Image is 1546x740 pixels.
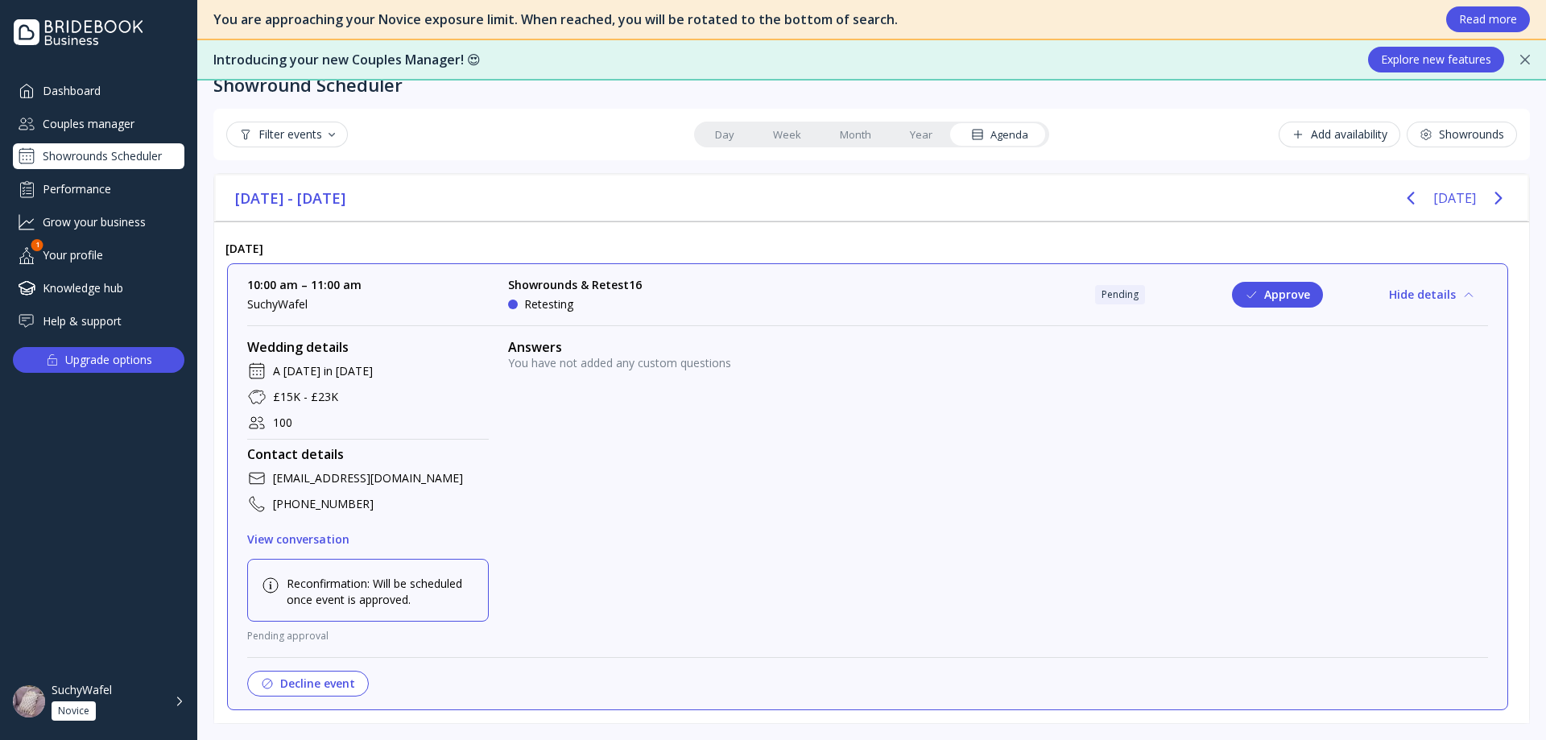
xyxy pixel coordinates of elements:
[891,123,952,146] a: Year
[13,685,45,717] img: dpr=1,fit=cover,g=face,w=48,h=48
[247,296,489,312] div: SuchyWafel
[247,671,369,697] button: Decline event
[696,123,754,146] a: Day
[13,77,184,104] a: Dashboard
[273,389,338,405] div: £15K - £23K
[1381,53,1491,66] div: Explore new features
[273,363,373,379] div: A [DATE] in [DATE]
[273,415,292,431] div: 100
[13,209,184,235] a: Grow your business
[13,143,184,169] a: Showrounds Scheduler
[213,51,1352,69] div: Introducing your new Couples Manager! 😍
[821,123,891,146] a: Month
[273,470,463,486] div: [EMAIL_ADDRESS][DOMAIN_NAME]
[1465,663,1546,740] iframe: Chat Widget
[213,10,1430,29] div: You are approaching your Novice exposure limit. When reached, you will be rotated to the bottom o...
[13,242,184,268] a: Your profile1
[261,576,475,608] div: Reconfirmation: Will be scheduled once event is approved.
[13,347,184,373] button: Upgrade options
[754,123,821,146] a: Week
[1279,122,1400,147] button: Add availability
[239,128,335,141] div: Filter events
[13,308,184,334] a: Help & support
[31,239,43,251] div: 1
[1459,13,1517,26] div: Read more
[58,705,89,717] div: Novice
[1376,282,1488,308] button: Hide details
[13,176,184,202] a: Performance
[13,110,184,137] a: Couples manager
[508,277,642,293] div: Showrounds & Retest16
[247,446,489,462] div: Contact details
[508,355,1488,371] div: You have not added any custom questions
[1482,182,1515,214] button: Next page
[1292,128,1387,141] div: Add availability
[52,683,112,697] div: SuchyWafel
[247,527,349,552] button: View conversation
[247,339,489,355] div: Wedding details
[1446,6,1530,32] button: Read more
[226,122,348,147] button: Filter events
[235,186,348,210] span: [DATE] - [DATE]
[1232,282,1323,308] button: Approve
[1433,184,1476,213] button: [DATE]
[1395,182,1427,214] button: Previous page
[247,628,329,644] div: Pending approval
[247,533,349,546] div: View conversation
[13,242,184,268] div: Your profile
[508,339,1488,355] div: Answers
[1420,128,1504,141] div: Showrounds
[213,73,403,96] div: Showround Scheduler
[65,349,152,371] div: Upgrade options
[13,275,184,301] a: Knowledge hub
[1407,122,1517,147] button: Showrounds
[273,496,374,512] div: [PHONE_NUMBER]
[247,277,489,293] div: 10:00 am – 11:00 am
[1102,288,1139,301] div: Pending
[971,127,1028,143] div: Agenda
[524,296,573,312] div: Retesting
[214,234,1521,263] div: [DATE]
[1368,47,1504,72] button: Explore new features
[229,186,354,210] button: [DATE] - [DATE]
